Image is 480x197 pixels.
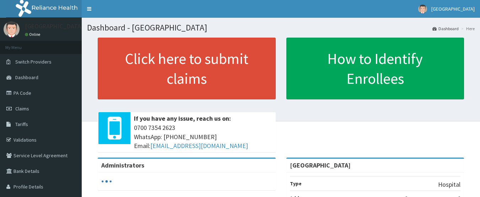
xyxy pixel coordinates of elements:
[438,180,460,189] p: Hospital
[290,161,351,169] strong: [GEOGRAPHIC_DATA]
[134,123,272,151] span: 0700 7354 2623 WhatsApp: [PHONE_NUMBER] Email:
[101,161,144,169] b: Administrators
[98,38,276,99] a: Click here to submit claims
[459,26,475,32] li: Here
[15,105,29,112] span: Claims
[432,26,459,32] a: Dashboard
[4,21,20,37] img: User Image
[150,142,248,150] a: [EMAIL_ADDRESS][DOMAIN_NAME]
[25,23,83,29] p: [GEOGRAPHIC_DATA]
[431,6,475,12] span: [GEOGRAPHIC_DATA]
[87,23,475,32] h1: Dashboard - [GEOGRAPHIC_DATA]
[418,5,427,13] img: User Image
[290,180,302,187] b: Type
[101,176,112,187] svg: audio-loading
[15,74,38,81] span: Dashboard
[15,121,28,127] span: Tariffs
[286,38,464,99] a: How to Identify Enrollees
[15,59,52,65] span: Switch Providers
[25,32,42,37] a: Online
[134,114,231,122] b: If you have any issue, reach us on:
